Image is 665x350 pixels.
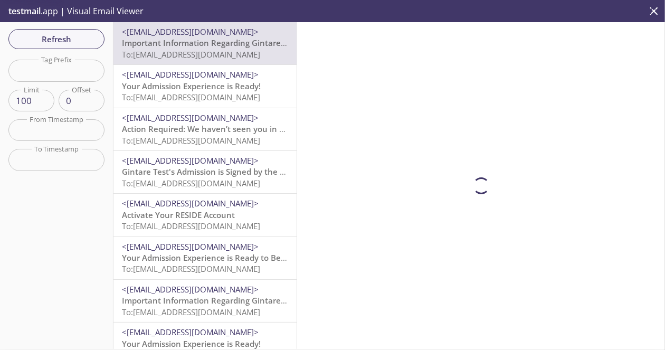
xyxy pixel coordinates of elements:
div: <[EMAIL_ADDRESS][DOMAIN_NAME]>Important Information Regarding Gintare Test's Admission to ACME 20... [113,22,297,64]
span: Your Admission Experience is Ready! [122,81,261,91]
span: Your Admission Experience is Ready to Be Completed! [122,252,327,263]
span: To: [EMAIL_ADDRESS][DOMAIN_NAME] [122,307,260,317]
span: <[EMAIL_ADDRESS][DOMAIN_NAME]> [122,155,259,166]
span: <[EMAIL_ADDRESS][DOMAIN_NAME]> [122,241,259,252]
div: <[EMAIL_ADDRESS][DOMAIN_NAME]>Gintare Test's Admission is Signed by the ResidentTo:[EMAIL_ADDRESS... [113,151,297,193]
div: <[EMAIL_ADDRESS][DOMAIN_NAME]>Action Required: We haven’t seen you in your Reside account lately!... [113,108,297,150]
span: <[EMAIL_ADDRESS][DOMAIN_NAME]> [122,327,259,337]
span: testmail [8,5,41,17]
div: <[EMAIL_ADDRESS][DOMAIN_NAME]>Your Admission Experience is Ready to Be Completed!To:[EMAIL_ADDRES... [113,237,297,279]
span: <[EMAIL_ADDRESS][DOMAIN_NAME]> [122,26,259,37]
div: <[EMAIL_ADDRESS][DOMAIN_NAME]>Important Information Regarding Gintare Test's Admission to ACME 20... [113,280,297,322]
span: To: [EMAIL_ADDRESS][DOMAIN_NAME] [122,49,260,60]
div: <[EMAIL_ADDRESS][DOMAIN_NAME]>Activate Your RESIDE AccountTo:[EMAIL_ADDRESS][DOMAIN_NAME] [113,194,297,236]
span: <[EMAIL_ADDRESS][DOMAIN_NAME]> [122,198,259,209]
span: Your Admission Experience is Ready! [122,338,261,349]
span: To: [EMAIL_ADDRESS][DOMAIN_NAME] [122,178,260,188]
span: Refresh [17,32,96,46]
span: <[EMAIL_ADDRESS][DOMAIN_NAME]> [122,69,259,80]
span: To: [EMAIL_ADDRESS][DOMAIN_NAME] [122,135,260,146]
span: Important Information Regarding Gintare Test's Admission to ACME 2019 [122,295,401,306]
span: <[EMAIL_ADDRESS][DOMAIN_NAME]> [122,112,259,123]
span: Important Information Regarding Gintare Test's Admission to ACME 2019 [122,37,401,48]
span: To: [EMAIL_ADDRESS][DOMAIN_NAME] [122,92,260,102]
span: <[EMAIL_ADDRESS][DOMAIN_NAME]> [122,284,259,295]
span: Activate Your RESIDE Account [122,210,235,220]
span: To: [EMAIL_ADDRESS][DOMAIN_NAME] [122,263,260,274]
span: Action Required: We haven’t seen you in your Reside account lately! [122,124,382,134]
button: Refresh [8,29,104,49]
div: <[EMAIL_ADDRESS][DOMAIN_NAME]>Your Admission Experience is Ready!To:[EMAIL_ADDRESS][DOMAIN_NAME] [113,65,297,107]
span: Gintare Test's Admission is Signed by the Resident [122,166,313,177]
span: To: [EMAIL_ADDRESS][DOMAIN_NAME] [122,221,260,231]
